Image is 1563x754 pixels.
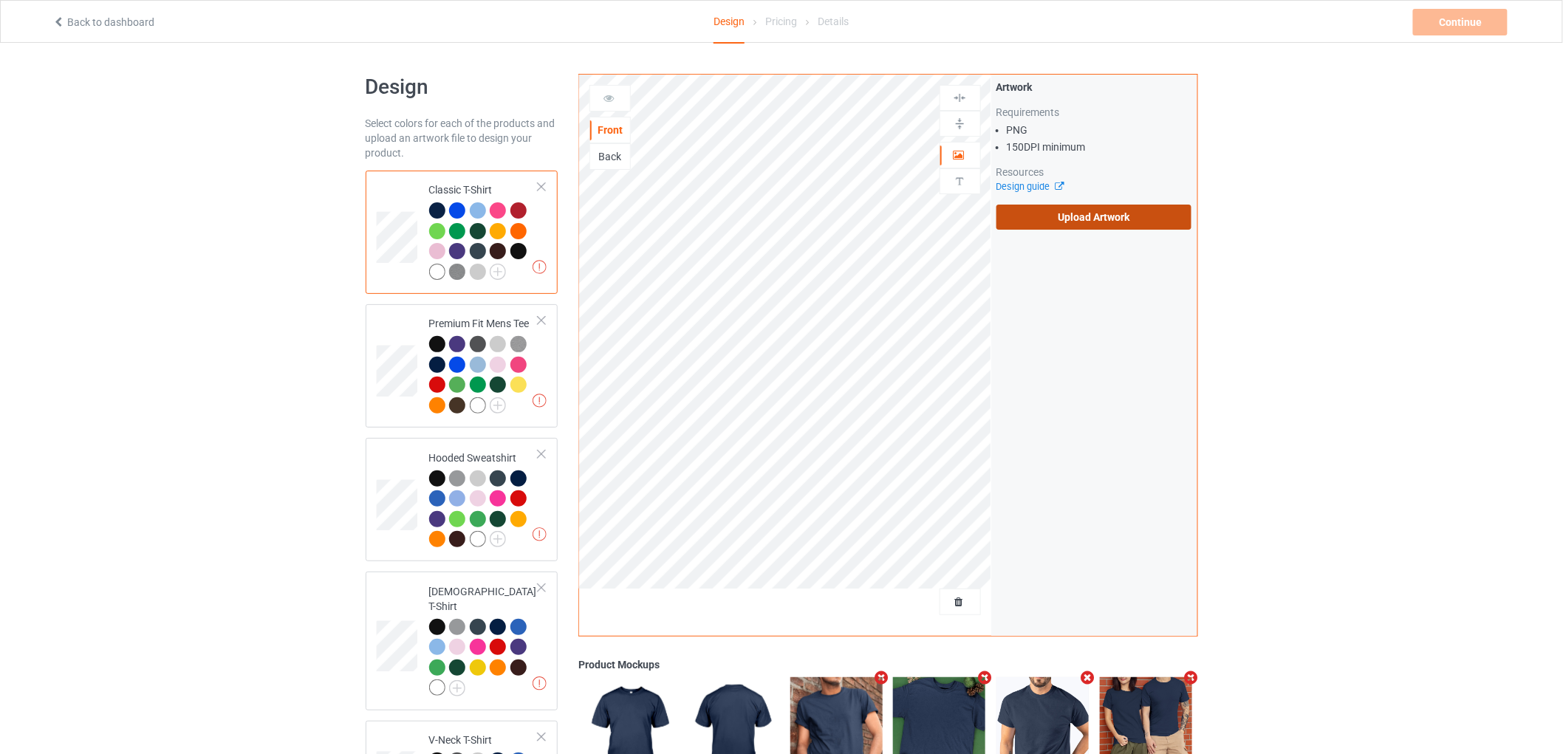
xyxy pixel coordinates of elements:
[953,117,967,131] img: svg%3E%0A
[533,676,547,690] img: exclamation icon
[590,123,630,137] div: Front
[578,657,1197,672] div: Product Mockups
[449,680,465,696] img: svg+xml;base64,PD94bWwgdmVyc2lvbj0iMS4wIiBlbmNvZGluZz0iVVRGLTgiPz4KPHN2ZyB3aWR0aD0iMjJweCIgaGVpZ2...
[52,16,154,28] a: Back to dashboard
[1182,670,1200,685] i: Remove mockup
[490,397,506,414] img: svg+xml;base64,PD94bWwgdmVyc2lvbj0iMS4wIiBlbmNvZGluZz0iVVRGLTgiPz4KPHN2ZyB3aWR0aD0iMjJweCIgaGVpZ2...
[429,316,539,412] div: Premium Fit Mens Tee
[429,450,539,546] div: Hooded Sweatshirt
[366,304,558,428] div: Premium Fit Mens Tee
[1007,140,1192,154] li: 150 DPI minimum
[510,336,527,352] img: heather_texture.png
[872,670,891,685] i: Remove mockup
[996,205,1192,230] label: Upload Artwork
[996,165,1192,179] div: Resources
[953,174,967,188] img: svg%3E%0A
[590,149,630,164] div: Back
[366,171,558,294] div: Classic T-Shirt
[490,264,506,280] img: svg+xml;base64,PD94bWwgdmVyc2lvbj0iMS4wIiBlbmNvZGluZz0iVVRGLTgiPz4KPHN2ZyB3aWR0aD0iMjJweCIgaGVpZ2...
[976,670,994,685] i: Remove mockup
[533,394,547,408] img: exclamation icon
[490,531,506,547] img: svg+xml;base64,PD94bWwgdmVyc2lvbj0iMS4wIiBlbmNvZGluZz0iVVRGLTgiPz4KPHN2ZyB3aWR0aD0iMjJweCIgaGVpZ2...
[1007,123,1192,137] li: PNG
[714,1,745,44] div: Design
[533,527,547,541] img: exclamation icon
[996,105,1192,120] div: Requirements
[818,1,849,42] div: Details
[765,1,797,42] div: Pricing
[429,584,539,695] div: [DEMOGRAPHIC_DATA] T-Shirt
[1079,670,1098,685] i: Remove mockup
[449,264,465,280] img: heather_texture.png
[366,74,558,100] h1: Design
[996,80,1192,95] div: Artwork
[533,260,547,274] img: exclamation icon
[366,116,558,160] div: Select colors for each of the products and upload an artwork file to design your product.
[996,181,1064,192] a: Design guide
[953,91,967,105] img: svg%3E%0A
[429,182,539,278] div: Classic T-Shirt
[366,438,558,561] div: Hooded Sweatshirt
[366,572,558,710] div: [DEMOGRAPHIC_DATA] T-Shirt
